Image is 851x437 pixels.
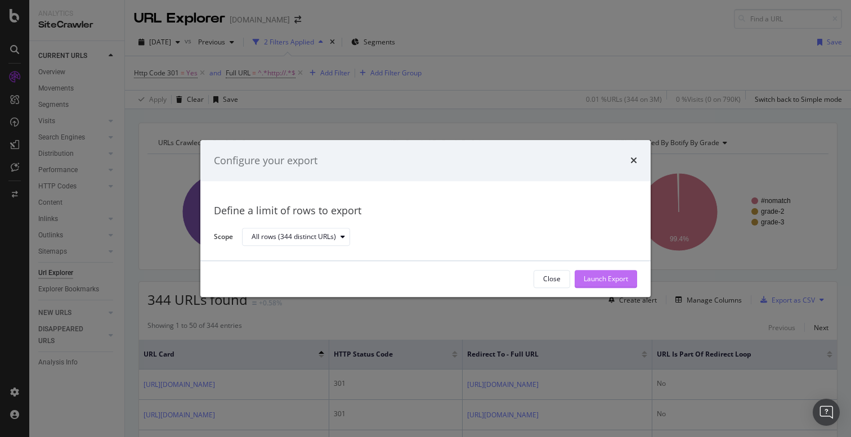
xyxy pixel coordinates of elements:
[214,232,233,244] label: Scope
[534,270,570,288] button: Close
[575,270,637,288] button: Launch Export
[214,204,637,219] div: Define a limit of rows to export
[252,234,336,241] div: All rows (344 distinct URLs)
[584,274,628,284] div: Launch Export
[242,228,350,246] button: All rows (344 distinct URLs)
[630,154,637,168] div: times
[813,399,840,426] div: Open Intercom Messenger
[214,154,317,168] div: Configure your export
[200,140,651,297] div: modal
[543,274,561,284] div: Close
